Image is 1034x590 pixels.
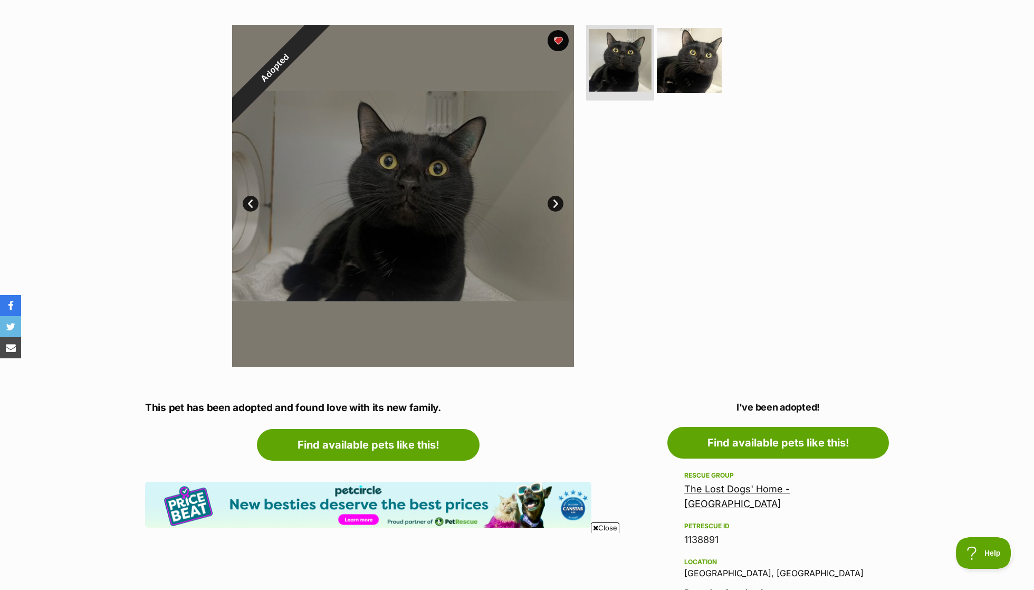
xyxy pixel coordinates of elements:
[667,400,889,414] p: I've been adopted!
[548,30,569,51] button: favourite
[257,429,480,461] a: Find available pets like this!
[956,537,1013,569] iframe: Help Scout Beacon - Open
[261,537,773,585] iframe: Advertisement
[243,196,258,212] a: Prev
[591,522,619,533] span: Close
[589,29,652,92] img: Photo of Pablo
[684,471,872,480] div: Rescue group
[145,482,591,528] img: Pet Circle promo banner
[684,522,872,530] div: PetRescue ID
[684,558,872,566] div: Location
[684,532,872,547] div: 1138891
[684,556,872,578] div: [GEOGRAPHIC_DATA], [GEOGRAPHIC_DATA]
[548,196,563,212] a: Next
[684,483,790,509] a: The Lost Dogs' Home - [GEOGRAPHIC_DATA]
[667,427,889,459] a: Find available pets like this!
[208,1,341,134] div: Adopted
[145,401,591,416] p: This pet has been adopted and found love with its new family.
[657,28,722,93] img: Photo of Pablo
